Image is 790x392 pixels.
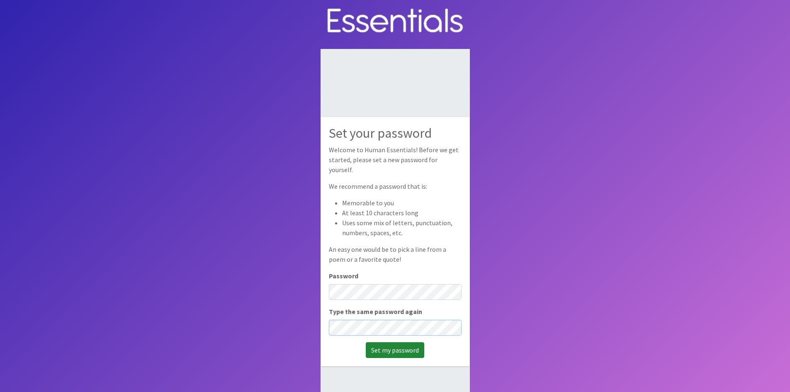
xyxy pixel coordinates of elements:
[329,271,358,281] label: Password
[342,198,462,208] li: Memorable to you
[342,218,462,238] li: Uses some mix of letters, punctuation, numbers, spaces, etc.
[329,307,422,317] label: Type the same password again
[329,145,462,175] p: Welcome to Human Essentials! Before we get started, please set a new password for yourself.
[329,244,462,264] p: An easy one would be to pick a line from a poem or a favorite quote!
[329,181,462,191] p: We recommend a password that is:
[329,125,462,141] h2: Set your password
[366,342,424,358] input: Set my password
[342,208,462,218] li: At least 10 characters long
